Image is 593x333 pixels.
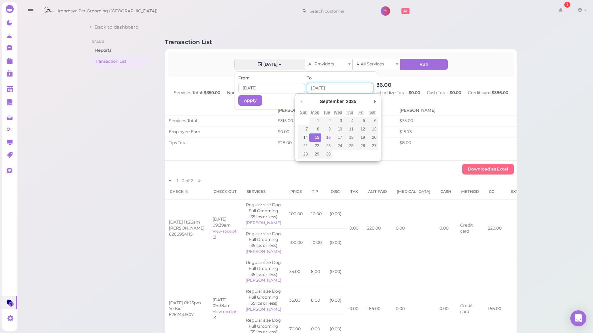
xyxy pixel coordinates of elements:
[235,59,305,70] div: [DATE]
[246,277,281,283] div: [PERSON_NAME]
[285,184,307,200] th: Price
[213,309,237,320] a: View receipt
[213,229,237,240] a: View receipt
[307,6,372,16] input: Search customer
[285,257,307,286] td: 35.00
[355,117,367,125] button: 5
[246,202,281,220] div: Regular size Dog Full Grooming (35 lbs or less)
[332,125,344,133] button: 10
[238,95,262,106] button: Apply
[165,184,209,200] th: Check in
[450,90,461,95] b: $0.00
[564,2,570,8] div: 1
[308,61,334,66] span: All Providers
[355,125,367,133] button: 12
[307,83,373,93] input: Use the arrow keys to pick a date
[246,306,281,312] div: [PERSON_NAME]
[309,125,321,133] button: 8
[392,200,435,257] td: 0.00
[58,2,158,20] span: Ironmaya Pet Grooming ([GEOGRAPHIC_DATA])
[238,75,250,81] label: From
[484,184,506,200] th: CC
[465,90,512,96] div: Credit card
[285,228,307,257] td: 100.00
[326,200,345,228] td: ( 0.00 )
[165,115,274,126] td: Services Total
[274,106,395,115] th: [PERSON_NAME]
[165,126,274,137] td: Employee Earn
[246,220,281,226] div: [PERSON_NAME]
[285,200,307,228] td: 100.00
[435,184,456,200] th: Cash
[298,133,309,142] button: 14
[209,200,242,257] td: [DATE] 09:39am
[191,178,193,183] span: 2
[298,96,305,106] button: Previous Month
[180,178,181,183] span: -
[298,125,309,133] button: 7
[435,200,456,257] td: 0.00
[334,110,342,115] abbr: Wednesday
[169,306,205,318] div: Ye Kid 6262433507
[462,164,514,175] button: Download as Excel
[326,228,345,257] td: ( 0.00 )
[367,117,378,125] button: 6
[169,225,205,237] div: [PERSON_NAME] 6266954115
[298,150,309,158] button: 28
[246,231,281,249] div: Regular size Dog Full Grooming (35 lbs or less)
[326,257,345,286] td: ( 0.00 )
[345,96,357,106] div: 2025
[408,90,420,95] b: $0.00
[371,96,378,106] button: Next Month
[182,178,186,183] span: 2
[326,286,345,315] td: ( 0.00 )
[300,110,308,115] abbr: Sunday
[311,110,319,115] abbr: Monday
[246,260,281,278] div: Regular size Dog Full Grooming (35 lbs or less)
[307,228,326,257] td: 10.00
[274,115,395,126] td: $315.00
[345,200,363,257] td: 0.00
[88,24,138,30] a: Back to dashboard
[92,39,152,44] li: Sales
[506,184,529,200] th: Extra
[395,106,517,115] th: [PERSON_NAME]
[307,75,312,81] label: To
[392,184,435,200] th: [MEDICAL_DATA]
[456,184,484,200] th: Method
[363,184,392,200] th: Amt Paid
[344,125,355,133] button: 11
[165,82,518,88] h4: Money Earned(include tips): $386.00
[319,96,345,106] div: September
[242,184,285,200] th: Services
[395,115,517,126] td: $35.00
[484,200,506,257] td: 220.00
[204,90,220,95] b: $350.00
[307,184,326,200] th: Tip
[332,133,344,142] button: 17
[358,110,363,115] abbr: Friday
[423,90,465,96] div: Cash Total:
[169,300,205,306] div: [DATE] 01:25pm
[369,110,376,115] abbr: Saturday
[570,310,586,326] div: Open Intercom Messenger
[92,46,152,55] a: Reports
[321,117,332,125] button: 2
[367,125,378,133] button: 13
[171,90,224,96] div: Services Total:
[400,59,448,70] button: Run
[246,249,281,255] div: [PERSON_NAME]
[274,126,395,137] td: $0.00
[321,133,332,142] button: 16
[323,110,330,115] abbr: Tuesday
[344,133,355,142] button: 18
[321,142,332,150] button: 23
[346,110,353,115] abbr: Thursday
[321,150,332,158] button: 30
[326,184,345,200] th: Disc
[209,184,242,200] th: Check out
[165,137,274,148] td: Tips Total
[355,142,367,150] button: 26
[395,137,517,148] td: $8.00
[92,57,152,66] a: Transaction List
